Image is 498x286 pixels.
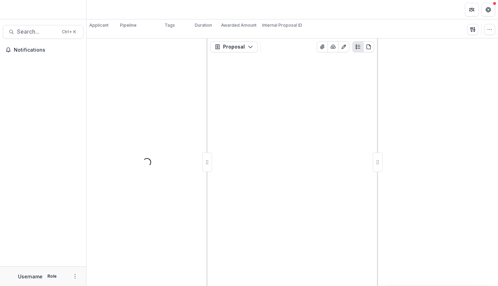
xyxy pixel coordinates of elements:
[89,22,109,28] p: Applicant
[465,3,479,17] button: Partners
[45,273,59,279] p: Role
[221,22,257,28] p: Awarded Amount
[14,47,81,53] span: Notifications
[352,41,363,52] button: Plaintext view
[3,44,83,55] button: Notifications
[18,273,43,280] p: Username
[210,41,258,52] button: Proposal
[481,3,495,17] button: Get Help
[317,41,328,52] button: View Attached Files
[338,41,349,52] button: Edit as form
[120,22,137,28] p: Pipeline
[3,25,83,39] button: Search...
[61,28,77,36] div: Ctrl + K
[71,272,79,280] button: More
[165,22,175,28] p: Tags
[17,28,58,35] span: Search...
[363,41,374,52] button: PDF view
[195,22,212,28] p: Duration
[262,22,302,28] p: Internal Proposal ID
